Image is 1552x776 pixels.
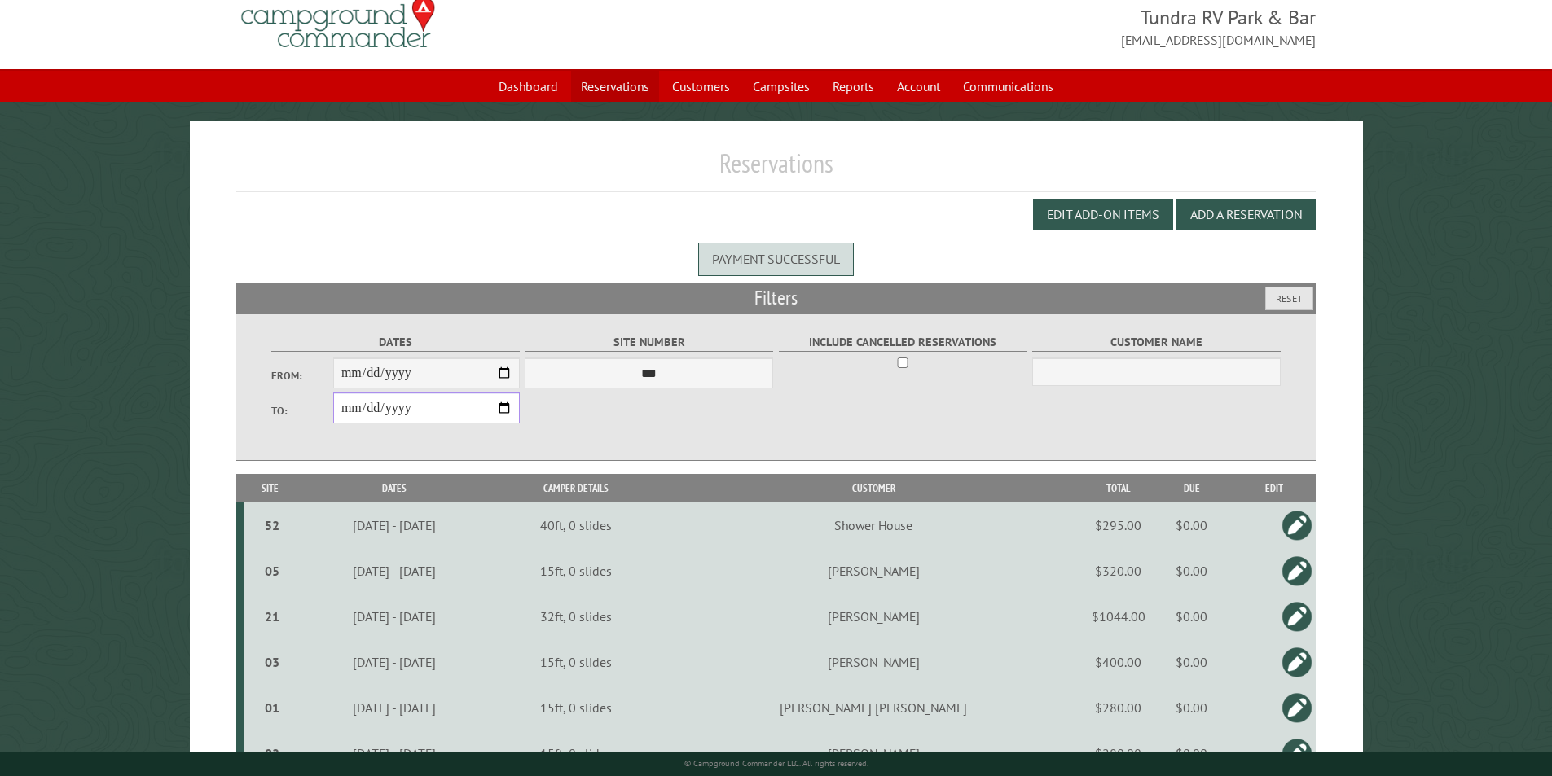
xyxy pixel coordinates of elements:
[236,283,1317,313] h2: Filters
[698,243,854,275] div: Payment successful
[299,517,489,533] div: [DATE] - [DATE]
[1032,333,1281,352] label: Customer Name
[251,563,294,579] div: 05
[1086,474,1151,502] th: Total
[776,4,1317,50] span: Tundra RV Park & Bar [EMAIL_ADDRESS][DOMAIN_NAME]
[271,333,520,352] label: Dates
[251,654,294,670] div: 03
[1151,594,1233,639] td: $0.00
[1151,730,1233,776] td: $0.00
[661,685,1086,730] td: [PERSON_NAME] [PERSON_NAME]
[661,548,1086,594] td: [PERSON_NAME]
[1151,548,1233,594] td: $0.00
[661,474,1086,502] th: Customer
[299,699,489,716] div: [DATE] - [DATE]
[251,745,294,761] div: 02
[1176,199,1316,230] button: Add a Reservation
[1233,474,1316,502] th: Edit
[244,474,297,502] th: Site
[299,563,489,579] div: [DATE] - [DATE]
[662,71,740,102] a: Customers
[1086,639,1151,685] td: $400.00
[491,474,661,502] th: Camper Details
[299,745,489,761] div: [DATE] - [DATE]
[251,517,294,533] div: 52
[299,654,489,670] div: [DATE] - [DATE]
[1033,199,1173,230] button: Edit Add-on Items
[489,71,568,102] a: Dashboard
[743,71,820,102] a: Campsites
[491,594,661,639] td: 32ft, 0 slides
[1151,502,1233,548] td: $0.00
[571,71,659,102] a: Reservations
[887,71,950,102] a: Account
[1151,685,1233,730] td: $0.00
[271,403,333,419] label: To:
[1265,287,1313,310] button: Reset
[299,608,489,625] div: [DATE] - [DATE]
[491,502,661,548] td: 40ft, 0 slides
[1151,474,1233,502] th: Due
[297,474,491,502] th: Dates
[661,502,1086,548] td: Shower House
[251,608,294,625] div: 21
[953,71,1063,102] a: Communications
[236,147,1317,192] h1: Reservations
[779,333,1027,352] label: Include Cancelled Reservations
[491,548,661,594] td: 15ft, 0 slides
[1086,594,1151,639] td: $1044.00
[661,594,1086,639] td: [PERSON_NAME]
[823,71,884,102] a: Reports
[1086,502,1151,548] td: $295.00
[525,333,773,352] label: Site Number
[251,699,294,716] div: 01
[491,730,661,776] td: 15ft, 0 slides
[1086,730,1151,776] td: $280.00
[684,758,868,769] small: © Campground Commander LLC. All rights reserved.
[271,368,333,384] label: From:
[661,639,1086,685] td: [PERSON_NAME]
[661,730,1086,776] td: [PERSON_NAME]
[1086,548,1151,594] td: $320.00
[1086,685,1151,730] td: $280.00
[491,685,661,730] td: 15ft, 0 slides
[1151,639,1233,685] td: $0.00
[491,639,661,685] td: 15ft, 0 slides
